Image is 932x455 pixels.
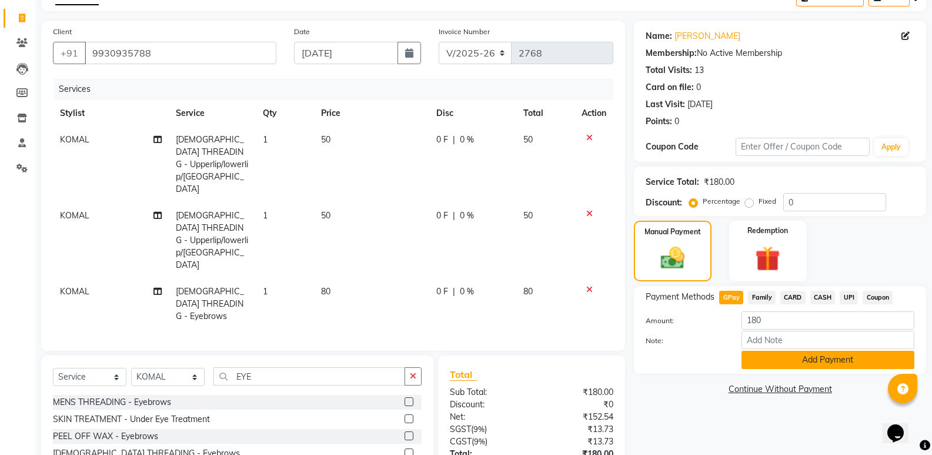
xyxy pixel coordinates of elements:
span: Coupon [863,291,893,304]
th: Price [314,100,430,127]
span: 80 [321,286,330,297]
span: 0 F [436,210,448,222]
span: Family [748,291,776,304]
div: ( ) [441,423,532,436]
span: Payment Methods [646,291,714,303]
span: 1 [263,286,268,297]
span: GPay [719,291,743,304]
div: Points: [646,115,672,128]
div: Membership: [646,47,697,59]
div: Discount: [646,197,682,209]
th: Action [574,100,613,127]
div: Total Visits: [646,64,692,77]
div: 0 [696,81,701,94]
input: Add Note [741,331,914,349]
label: Invoice Number [439,26,490,37]
span: 0 % [460,134,474,146]
div: No Active Membership [646,47,914,59]
span: 1 [263,210,268,221]
span: 50 [321,134,330,145]
span: KOMAL [60,134,89,145]
span: KOMAL [60,286,89,297]
div: Name: [646,30,672,42]
span: 50 [523,134,533,145]
div: ₹152.54 [532,411,622,423]
div: ( ) [441,436,532,448]
label: Fixed [759,196,776,207]
label: Redemption [747,225,788,236]
div: ₹180.00 [532,386,622,398]
div: 0 [674,115,679,128]
span: | [453,285,455,298]
div: Net: [441,411,532,423]
input: Amount [741,311,914,330]
div: ₹180.00 [704,176,734,188]
span: [DEMOGRAPHIC_DATA] THREADING - Upperlip/lowerlip/[GEOGRAPHIC_DATA] [176,134,248,194]
div: Coupon Code [646,141,735,153]
img: _cash.svg [653,244,692,272]
span: 0 F [436,134,448,146]
img: _gift.svg [747,243,788,274]
div: ₹0 [532,398,622,411]
div: SKIN TREATMENT - Under Eye Treatment [53,413,210,426]
label: Percentage [703,196,740,207]
th: Total [516,100,574,127]
span: SGST [450,424,471,434]
span: 0 F [436,285,448,298]
div: 13 [694,64,704,77]
div: [DATE] [687,98,713,111]
div: Discount: [441,398,532,411]
span: 50 [321,210,330,221]
span: [DEMOGRAPHIC_DATA] THREADING - Upperlip/lowerlip/[GEOGRAPHIC_DATA] [176,210,248,270]
span: | [453,134,455,146]
span: Total [450,368,477,381]
span: 1 [263,134,268,145]
th: Disc [429,100,516,127]
label: Date [294,26,310,37]
div: Last Visit: [646,98,685,111]
div: Services [54,78,622,100]
span: 0 % [460,285,474,298]
span: 0 % [460,210,474,222]
div: Sub Total: [441,386,532,398]
th: Stylist [53,100,169,127]
iframe: chat widget [883,408,920,443]
span: KOMAL [60,210,89,221]
div: ₹13.73 [532,436,622,448]
span: [DEMOGRAPHIC_DATA] THREADING - Eyebrows [176,286,244,321]
span: 9% [474,437,485,446]
div: ₹13.73 [532,423,622,436]
button: Apply [874,138,908,156]
th: Service [169,100,256,127]
a: [PERSON_NAME] [674,30,740,42]
label: Client [53,26,72,37]
label: Note: [637,336,732,346]
button: +91 [53,42,86,64]
span: | [453,210,455,222]
span: 80 [523,286,533,297]
div: Service Total: [646,176,699,188]
a: Continue Without Payment [636,383,924,396]
span: CGST [450,436,472,447]
span: CASH [810,291,836,304]
button: Add Payment [741,351,914,369]
input: Enter Offer / Coupon Code [736,138,870,156]
span: 50 [523,210,533,221]
span: CARD [780,291,806,304]
div: PEEL OFF WAX - Eyebrows [53,430,158,443]
span: 9% [473,424,485,434]
label: Manual Payment [644,227,701,237]
input: Search by Name/Mobile/Email/Code [85,42,276,64]
label: Amount: [637,315,732,326]
div: MENS THREADING - Eyebrows [53,396,171,408]
div: Card on file: [646,81,694,94]
th: Qty [256,100,314,127]
span: UPI [840,291,858,304]
input: Search or Scan [213,367,405,386]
